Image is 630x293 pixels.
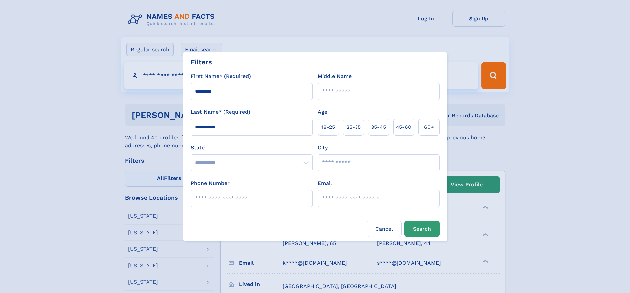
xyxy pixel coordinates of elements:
[346,123,361,131] span: 25‑35
[318,72,352,80] label: Middle Name
[424,123,434,131] span: 60+
[371,123,386,131] span: 35‑45
[321,123,335,131] span: 18‑25
[396,123,411,131] span: 45‑60
[191,72,251,80] label: First Name* (Required)
[318,179,332,187] label: Email
[191,108,250,116] label: Last Name* (Required)
[318,108,327,116] label: Age
[191,179,230,187] label: Phone Number
[191,144,313,152] label: State
[367,221,402,237] label: Cancel
[404,221,440,237] button: Search
[318,144,328,152] label: City
[191,57,212,67] div: Filters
